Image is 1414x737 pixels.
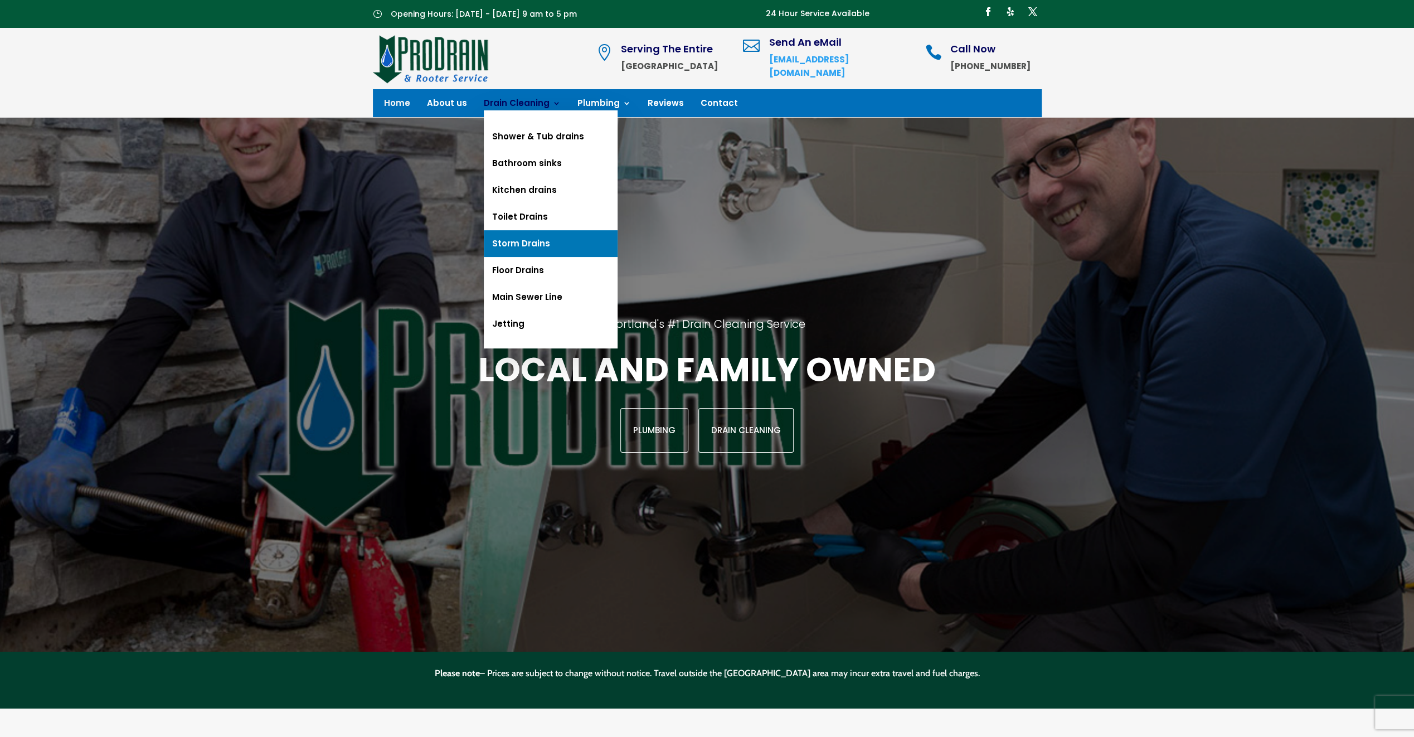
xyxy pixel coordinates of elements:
[391,8,577,20] span: Opening Hours: [DATE] - [DATE] 9 am to 5 pm
[742,37,759,54] span: 
[979,3,997,21] a: Follow on Facebook
[384,99,410,111] a: Home
[577,99,631,111] a: Plumbing
[484,99,561,111] a: Drain Cleaning
[950,60,1030,72] strong: [PHONE_NUMBER]
[766,7,869,21] p: 24 Hour Service Available
[620,42,712,56] span: Serving The Entire
[620,60,717,72] strong: [GEOGRAPHIC_DATA]
[184,317,1230,348] h2: Portland's #1 Drain Cleaning Service
[701,99,738,111] a: Contact
[427,99,467,111] a: About us
[373,33,489,84] img: site-logo-100h
[484,123,618,150] a: Shower & Tub drains
[71,667,1343,680] p: – Prices are subject to change without notice. Travel outside the [GEOGRAPHIC_DATA] area may incu...
[595,44,612,61] span: 
[648,99,684,111] a: Reviews
[484,284,618,311] a: Main Sewer Line
[698,408,794,453] a: Drain Cleaning
[484,257,618,284] a: Floor Drains
[769,35,841,49] span: Send An eMail
[373,9,382,18] span: }
[184,348,1230,453] div: Local and family owned
[484,203,618,230] a: Toilet Drains
[434,668,479,678] strong: Please note
[620,408,688,453] a: Plumbing
[484,177,618,203] a: Kitchen drains
[484,230,618,257] a: Storm Drains
[925,44,941,61] span: 
[484,311,618,337] a: Jetting
[769,54,848,79] a: [EMAIL_ADDRESS][DOMAIN_NAME]
[484,150,618,177] a: Bathroom sinks
[1024,3,1042,21] a: Follow on X
[950,42,995,56] span: Call Now
[1002,3,1019,21] a: Follow on Yelp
